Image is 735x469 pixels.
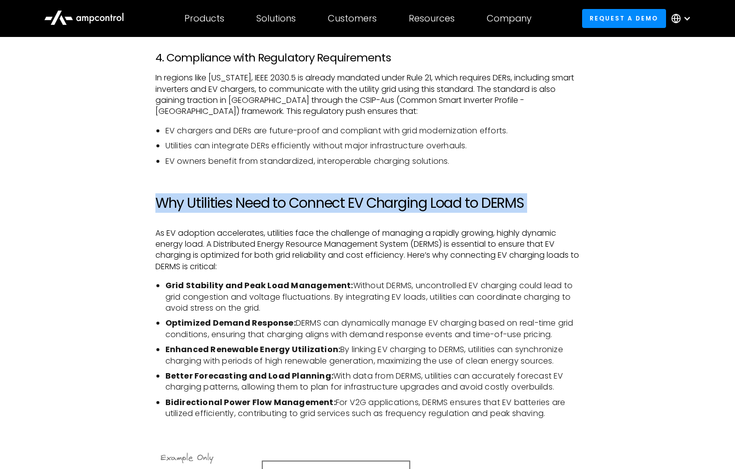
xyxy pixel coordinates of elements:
[328,13,377,24] div: Customers
[409,13,455,24] div: Resources
[165,344,580,367] li: By linking EV charging to DERMS, utilities can synchronize charging with periods of high renewabl...
[165,370,333,382] strong: Better Forecasting and Load Planning:
[165,397,580,420] li: For V2G applications, DERMS ensures that EV batteries are utilized efficiently, contributing to g...
[165,344,341,355] strong: Enhanced Renewable Energy Utilization:
[165,371,580,393] li: With data from DERMS, utilities can accurately forecast EV charging patterns, allowing them to pl...
[165,125,580,136] li: EV chargers and DERs are future-proof and compliant with grid modernization efforts.
[184,13,224,24] div: Products
[155,195,580,212] h2: Why Utilities Need to Connect EV Charging Load to DERMS
[582,9,666,27] a: Request a demo
[155,51,580,64] h3: 4. Compliance with Regulatory Requirements
[165,280,580,314] li: Without DERMS, uncontrolled EV charging could lead to grid congestion and voltage fluctuations. B...
[256,13,296,24] div: Solutions
[487,13,532,24] div: Company
[165,140,580,151] li: Utilities can integrate DERs efficiently without major infrastructure overhauls.
[165,318,580,340] li: DERMS can dynamically manage EV charging based on real-time grid conditions, ensuring that chargi...
[155,228,580,273] p: As EV adoption accelerates, utilities face the challenge of managing a rapidly growing, highly dy...
[165,280,353,291] strong: Grid Stability and Peak Load Management:
[155,72,580,117] p: In regions like [US_STATE], IEEE 2030.5 is already mandated under Rule 21, which requires DERs, i...
[165,156,580,167] li: EV owners benefit from standardized, interoperable charging solutions.
[165,397,336,408] strong: Bidirectional Power Flow Management:
[165,317,296,329] strong: Optimized Demand Response:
